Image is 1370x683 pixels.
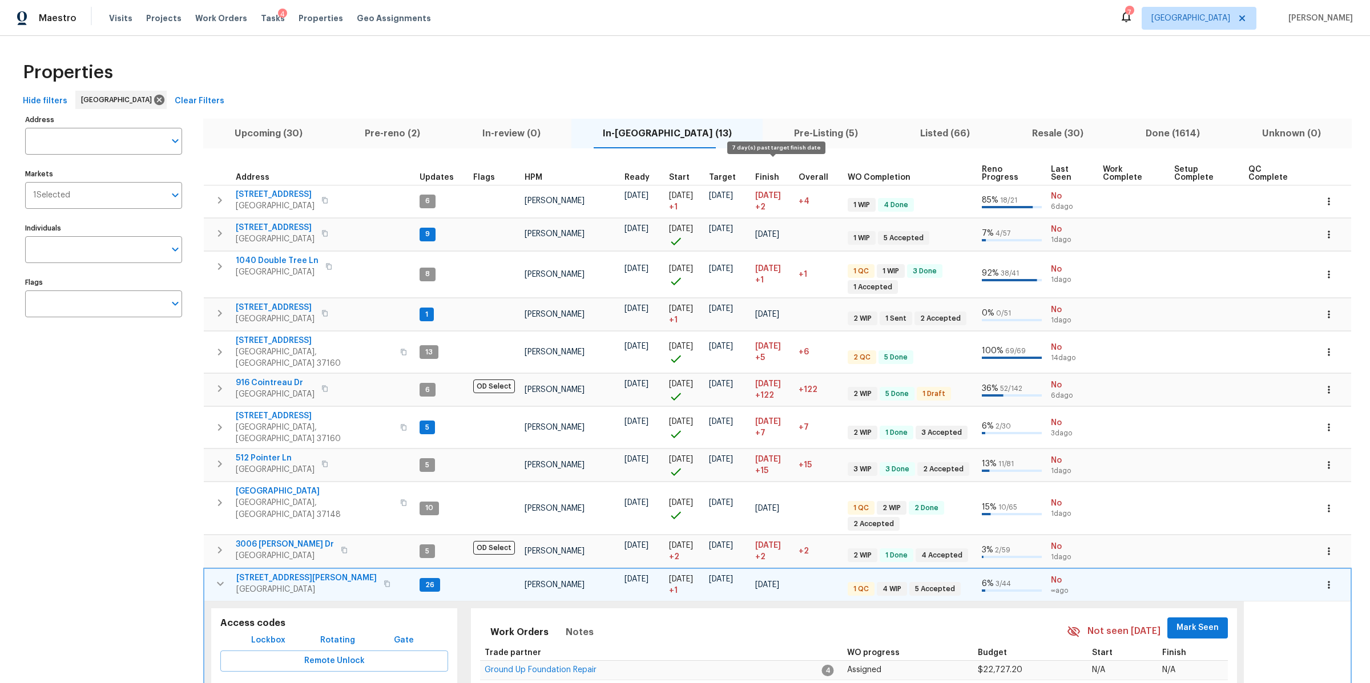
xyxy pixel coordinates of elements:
[794,535,843,568] td: 2 day(s) past target finish date
[709,265,733,273] span: [DATE]
[916,314,965,324] span: 2 Accepted
[998,460,1014,467] span: 11 / 81
[664,482,704,535] td: Project started on time
[849,551,876,560] span: 2 WIP
[849,200,875,210] span: 1 WIP
[18,91,72,112] button: Hide filters
[794,185,843,217] td: 4 day(s) past target finish date
[421,269,434,279] span: 8
[709,305,733,313] span: [DATE]
[167,187,183,203] button: Open
[421,547,434,556] span: 5
[847,649,900,657] span: WO progress
[525,197,585,205] span: [PERSON_NAME]
[669,314,678,326] span: + 1
[1001,270,1019,277] span: 38 / 41
[458,126,565,142] span: In-review (0)
[755,541,781,549] span: [DATE]
[996,230,1010,237] span: 4 / 57
[896,126,994,142] span: Listed (66)
[525,423,585,431] span: [PERSON_NAME]
[848,173,910,181] span: WO Completion
[755,173,779,181] span: Finish
[881,314,911,324] span: 1 Sent
[421,580,439,590] span: 26
[669,173,700,181] div: Actual renovation start date
[421,460,434,470] span: 5
[755,390,774,401] span: +122
[236,233,315,245] span: [GEOGRAPHIC_DATA]
[236,335,393,346] span: [STREET_ADDRESS]
[751,332,794,373] td: Scheduled to finish 5 day(s) late
[849,233,875,243] span: 1 WIP
[220,650,448,672] button: Remote Unlock
[751,449,794,482] td: Scheduled to finish 15 day(s) late
[236,189,315,200] span: [STREET_ADDRESS]
[669,418,693,426] span: [DATE]
[982,546,993,554] span: 3 %
[236,313,315,325] span: [GEOGRAPHIC_DATA]
[1284,13,1353,24] span: [PERSON_NAME]
[1051,552,1093,562] span: 1d ago
[247,630,290,651] button: Lockbox
[1051,235,1093,245] span: 1d ago
[236,302,315,313] span: [STREET_ADDRESS]
[849,519,898,529] span: 2 Accepted
[1121,126,1224,142] span: Done (1614)
[1174,165,1229,181] span: Setup Complete
[525,386,585,394] span: [PERSON_NAME]
[664,332,704,373] td: Project started on time
[709,418,733,426] span: [DATE]
[1162,666,1175,674] span: N/A
[236,550,334,561] span: [GEOGRAPHIC_DATA]
[624,541,648,549] span: [DATE]
[1051,202,1093,212] span: 6d ago
[755,551,765,563] span: +2
[849,503,873,513] span: 1 QC
[669,551,679,563] span: + 2
[1051,498,1093,509] span: No
[1103,165,1155,181] span: Work Complete
[485,666,597,674] span: Ground Up Foundation Repair
[624,418,648,426] span: [DATE]
[525,230,585,238] span: [PERSON_NAME]
[421,196,434,206] span: 6
[167,296,183,312] button: Open
[799,461,812,469] span: +15
[982,347,1004,355] span: 100 %
[910,584,960,594] span: 5 Accepted
[81,94,156,106] span: [GEOGRAPHIC_DATA]
[995,547,1010,553] span: 2 / 59
[669,380,693,388] span: [DATE]
[421,310,433,320] span: 1
[624,499,648,507] span: [DATE]
[881,428,912,438] span: 1 Done
[669,265,693,273] span: [DATE]
[664,218,704,250] td: Project started on time
[996,310,1011,317] span: 0 / 51
[624,305,648,313] span: [DATE]
[109,13,132,24] span: Visits
[799,197,809,205] span: +4
[755,504,779,512] span: [DATE]
[799,348,809,356] span: +6
[879,200,913,210] span: 4 Done
[490,624,549,640] span: Work Orders
[525,504,585,512] span: [PERSON_NAME]
[236,222,315,233] span: [STREET_ADDRESS]
[669,225,693,233] span: [DATE]
[794,374,843,406] td: 122 day(s) past target finish date
[1051,509,1093,519] span: 1d ago
[1051,275,1093,285] span: 1d ago
[624,173,650,181] span: Ready
[1051,575,1093,586] span: No
[709,541,733,549] span: [DATE]
[1051,264,1093,275] span: No
[664,535,704,568] td: Project started 2 days late
[170,91,229,112] button: Clear Filters
[978,649,1007,657] span: Budget
[624,173,660,181] div: Earliest renovation start date (first business day after COE or Checkout)
[709,342,733,350] span: [DATE]
[982,460,997,468] span: 13 %
[799,173,828,181] span: Overall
